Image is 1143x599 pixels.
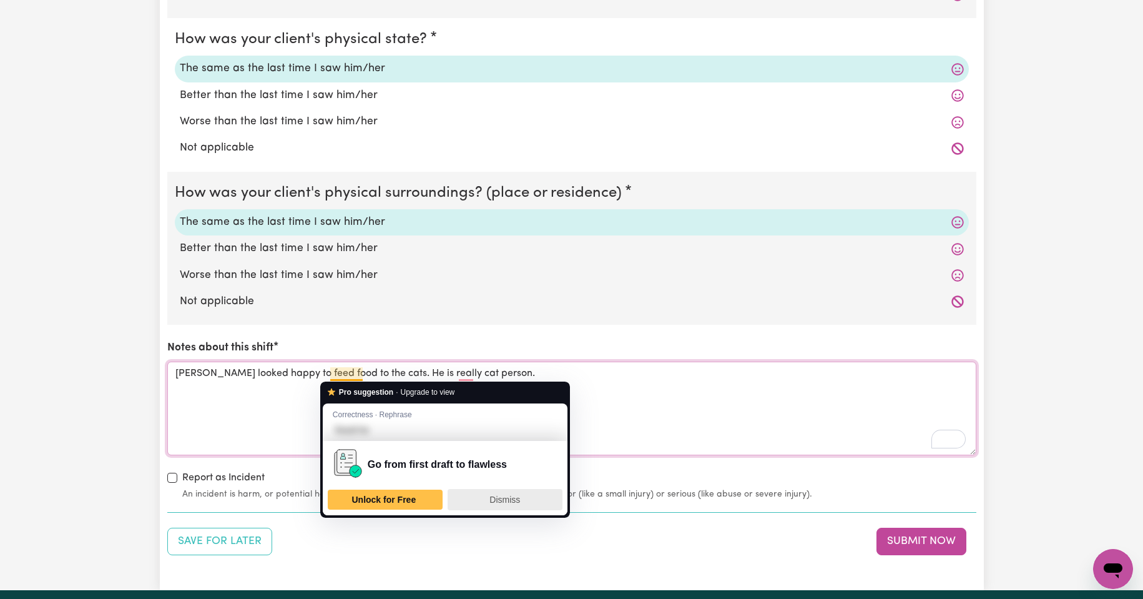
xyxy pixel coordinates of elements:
[876,528,966,555] button: Submit your job report
[175,28,432,51] legend: How was your client's physical state?
[180,294,964,310] label: Not applicable
[180,61,964,77] label: The same as the last time I saw him/her
[167,528,272,555] button: Save your job report
[180,214,964,230] label: The same as the last time I saw him/her
[182,470,265,485] label: Report as Incident
[1093,549,1133,589] iframe: Button to launch messaging window, conversation in progress
[180,87,964,104] label: Better than the last time I saw him/her
[180,114,964,130] label: Worse than the last time I saw him/her
[180,140,964,156] label: Not applicable
[167,340,273,356] label: Notes about this shift
[182,488,976,501] small: An incident is harm, or potential harm, to the person you're supporting or others. It can be mino...
[180,240,964,257] label: Better than the last time I saw him/her
[175,182,627,204] legend: How was your client's physical surroundings? (place or residence)
[180,267,964,284] label: Worse than the last time I saw him/her
[167,362,976,455] textarea: To enrich screen reader interactions, please activate Accessibility in Grammarly extension settings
